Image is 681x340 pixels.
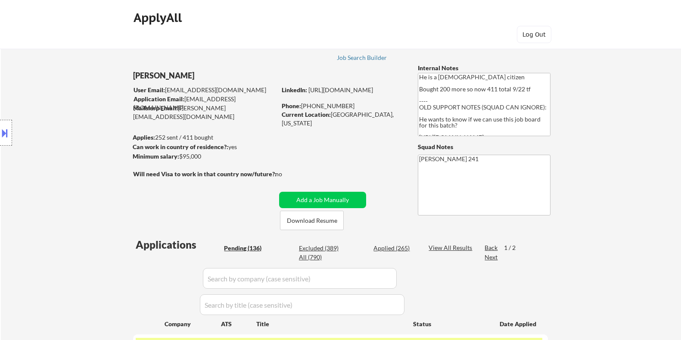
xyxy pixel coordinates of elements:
[279,192,366,208] button: Add a Job Manually
[133,104,178,112] strong: Mailslurp Email:
[282,86,307,94] strong: LinkedIn:
[504,243,524,252] div: 1 / 2
[256,320,405,328] div: Title
[165,320,221,328] div: Company
[429,243,475,252] div: View All Results
[134,95,276,112] div: [EMAIL_ADDRESS][DOMAIN_NAME]
[133,143,228,150] strong: Can work in country of residence?:
[133,133,276,142] div: 252 sent / 411 bought
[373,244,417,253] div: Applied (265)
[337,55,387,61] div: Job Search Builder
[134,95,184,103] strong: Application Email:
[337,54,387,63] a: Job Search Builder
[485,253,498,262] div: Next
[413,316,487,331] div: Status
[221,320,256,328] div: ATS
[418,64,550,72] div: Internal Notes
[500,320,538,328] div: Date Applied
[275,170,300,178] div: no
[203,268,397,289] input: Search by company (case sensitive)
[282,111,331,118] strong: Current Location:
[133,143,274,151] div: yes
[517,26,551,43] button: Log Out
[133,153,179,160] strong: Minimum salary:
[282,110,404,127] div: [GEOGRAPHIC_DATA], [US_STATE]
[133,104,276,121] div: [PERSON_NAME][EMAIL_ADDRESS][DOMAIN_NAME]
[299,244,342,253] div: Excluded (389)
[485,243,498,252] div: Back
[308,86,373,94] a: [URL][DOMAIN_NAME]
[134,86,276,94] div: [EMAIL_ADDRESS][DOMAIN_NAME]
[133,152,276,161] div: $95,000
[280,211,344,230] button: Download Resume
[133,70,310,81] div: [PERSON_NAME]
[133,170,277,178] strong: Will need Visa to work in that country now/future?:
[136,240,221,250] div: Applications
[200,294,404,315] input: Search by title (case sensitive)
[299,253,342,262] div: All (790)
[282,102,404,110] div: [PHONE_NUMBER]
[134,10,184,25] div: ApplyAll
[224,244,267,253] div: Pending (136)
[418,143,550,151] div: Squad Notes
[282,102,301,109] strong: Phone:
